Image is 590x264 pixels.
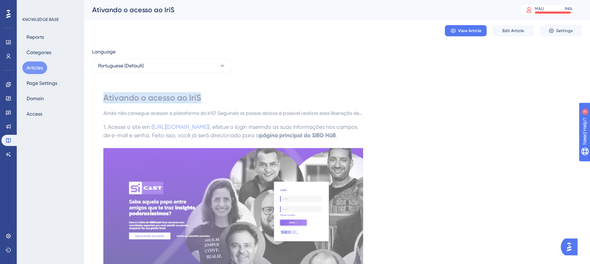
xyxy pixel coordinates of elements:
div: Ativando o acesso ao IriS [103,92,363,103]
a: [URL][DOMAIN_NAME] [153,124,208,130]
span: 1. Acesse o site em ( [103,124,153,130]
button: Portuguese (Default) [92,59,232,73]
div: MAU [535,6,544,12]
div: 94 % [565,6,573,12]
div: KNOWLEDGE BASE [22,17,59,22]
span: Portuguese (Default) [98,61,144,70]
button: Page Settings [22,77,61,89]
span: Edit Article [502,28,524,34]
span: Need Help? [16,2,44,10]
button: Categories [22,46,56,59]
button: Domain [22,92,48,105]
iframe: UserGuiding AI Assistant Launcher [561,236,582,257]
div: 3 [49,3,51,9]
span: Language [92,47,116,56]
button: Settings [540,25,582,36]
div: Ainda não consegue acessar a plataforma do IriS? Seguindo os passos abaixo é possível realizar es... [103,109,363,117]
button: Articles [22,61,47,74]
span: ), efetue o login inserindo as suas informações nos campos de e-mail e senha. Feito isso, você já... [103,124,359,139]
button: Access [22,108,46,120]
strong: página principal do SIEG HüB [259,132,336,139]
span: Settings [556,28,573,34]
button: Edit Article [492,25,534,36]
button: Reports [22,31,48,43]
button: View Article [445,25,487,36]
div: Ativando o acesso ao IriS [92,5,503,15]
span: View Article [458,28,481,34]
span: . [336,132,337,139]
